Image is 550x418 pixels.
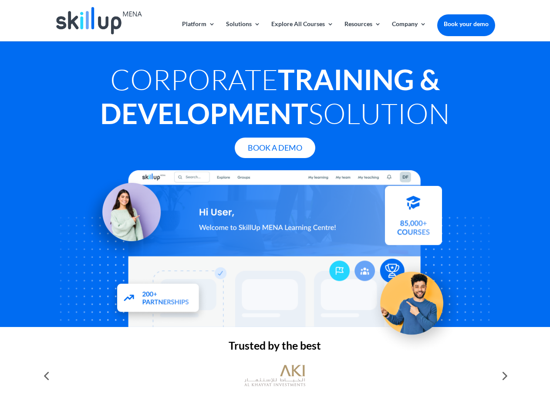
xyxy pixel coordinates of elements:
[405,324,550,418] iframe: Chat Widget
[81,172,169,260] img: Learning Management Solution - SkillUp
[271,21,334,41] a: Explore All Courses
[56,7,142,34] img: Skillup Mena
[368,254,464,351] img: Upskill your workforce - SkillUp
[182,21,215,41] a: Platform
[55,340,495,355] h2: Trusted by the best
[226,21,260,41] a: Solutions
[437,14,495,34] a: Book your demo
[55,62,495,135] h1: Corporate Solution
[244,361,305,391] img: al khayyat investments logo
[344,21,381,41] a: Resources
[108,276,209,324] img: Partners - SkillUp Mena
[235,138,315,158] a: Book A Demo
[385,190,442,249] img: Courses library - SkillUp MENA
[392,21,426,41] a: Company
[100,62,440,130] strong: Training & Development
